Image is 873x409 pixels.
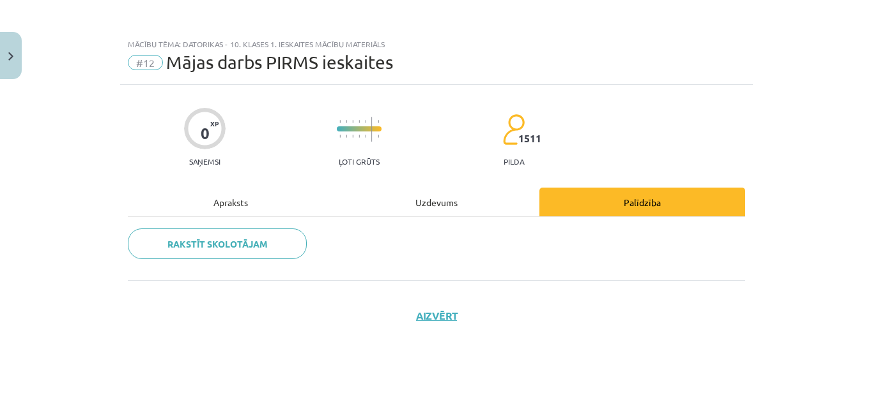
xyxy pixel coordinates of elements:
[339,135,341,138] img: icon-short-line-57e1e144782c952c97e751825c79c345078a6d821885a25fce030b3d8c18986b.svg
[128,55,163,70] span: #12
[359,120,360,123] img: icon-short-line-57e1e144782c952c97e751825c79c345078a6d821885a25fce030b3d8c18986b.svg
[184,157,226,166] p: Saņemsi
[339,157,380,166] p: Ļoti grūts
[210,120,219,127] span: XP
[371,117,373,142] img: icon-long-line-d9ea69661e0d244f92f715978eff75569469978d946b2353a9bb055b3ed8787d.svg
[201,124,210,142] div: 0
[378,120,379,123] img: icon-short-line-57e1e144782c952c97e751825c79c345078a6d821885a25fce030b3d8c18986b.svg
[8,52,13,61] img: icon-close-lesson-0947bae3869378f0d4975bcd49f059093ad1ed9edebbc8119c70593378902aed.svg
[346,120,347,123] img: icon-short-line-57e1e144782c952c97e751825c79c345078a6d821885a25fce030b3d8c18986b.svg
[539,188,745,216] div: Palīdzība
[504,157,524,166] p: pilda
[352,120,353,123] img: icon-short-line-57e1e144782c952c97e751825c79c345078a6d821885a25fce030b3d8c18986b.svg
[365,135,366,138] img: icon-short-line-57e1e144782c952c97e751825c79c345078a6d821885a25fce030b3d8c18986b.svg
[378,135,379,138] img: icon-short-line-57e1e144782c952c97e751825c79c345078a6d821885a25fce030b3d8c18986b.svg
[346,135,347,138] img: icon-short-line-57e1e144782c952c97e751825c79c345078a6d821885a25fce030b3d8c18986b.svg
[502,114,525,145] img: students-c634bb4e5e11cddfef0936a35e636f08e4e9abd3cc4e673bd6f9a4125e45ecb1.svg
[518,133,541,144] span: 1511
[334,188,539,216] div: Uzdevums
[352,135,353,138] img: icon-short-line-57e1e144782c952c97e751825c79c345078a6d821885a25fce030b3d8c18986b.svg
[412,309,461,322] button: Aizvērt
[365,120,366,123] img: icon-short-line-57e1e144782c952c97e751825c79c345078a6d821885a25fce030b3d8c18986b.svg
[128,188,334,216] div: Apraksts
[128,228,307,259] a: Rakstīt skolotājam
[128,40,745,48] div: Mācību tēma: Datorikas - 10. klases 1. ieskaites mācību materiāls
[339,120,341,123] img: icon-short-line-57e1e144782c952c97e751825c79c345078a6d821885a25fce030b3d8c18986b.svg
[359,135,360,138] img: icon-short-line-57e1e144782c952c97e751825c79c345078a6d821885a25fce030b3d8c18986b.svg
[166,52,393,73] span: Mājas darbs PIRMS ieskaites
